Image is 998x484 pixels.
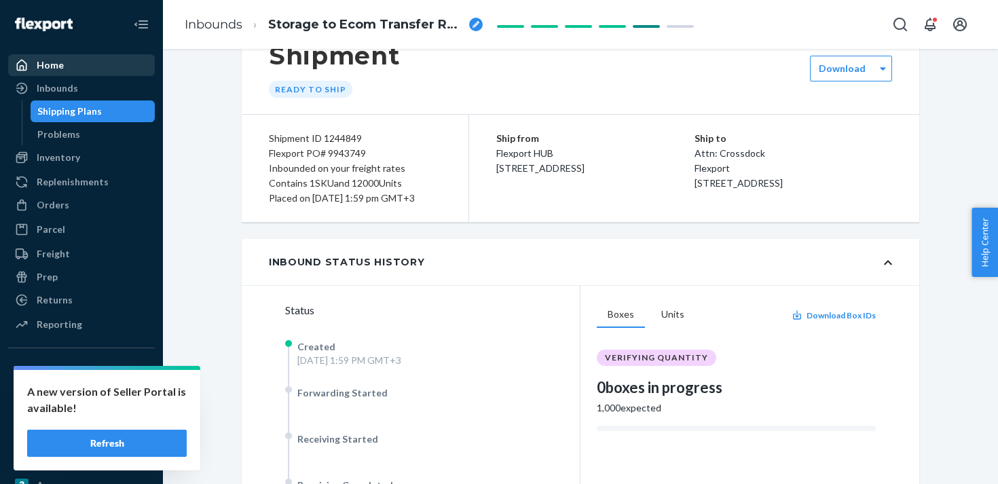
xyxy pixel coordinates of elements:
div: Home [37,58,64,72]
a: Parcel [8,219,155,240]
span: VERIFYING QUANTITY [605,352,708,363]
div: Freight [37,247,70,261]
button: Help Center [972,208,998,277]
a: Reporting [8,314,155,335]
p: Attn: Crossdock [695,146,893,161]
div: Integrations [37,363,94,377]
a: Inbounds [8,77,155,99]
a: Freight [8,243,155,265]
a: Prep [8,266,155,288]
div: Parcel [37,223,65,236]
div: 0 boxes in progress [597,377,876,398]
a: Returns [8,289,155,311]
a: Inventory [8,147,155,168]
a: Home [8,54,155,76]
button: Boxes [597,302,645,328]
div: Replenishments [37,175,109,189]
button: Open notifications [917,11,944,38]
div: 1,000 expected [597,401,876,415]
div: Shipment ID 1244849 [269,131,441,146]
div: [DATE] 1:59 PM GMT+3 [297,354,401,367]
div: Returns [37,293,73,307]
div: Inbound Status History [269,255,424,269]
button: Download Box IDs [792,310,876,321]
div: Contains 1 SKU and 12000 Units [269,176,441,191]
a: Shipping Plans [31,100,155,122]
span: [STREET_ADDRESS] [695,177,783,189]
div: Placed on [DATE] 1:59 pm GMT+3 [269,191,441,206]
div: Orders [37,198,69,212]
button: Open account menu [946,11,974,38]
div: Shipping Plans [37,105,102,118]
h1: Shipment [269,41,400,70]
div: Prep [37,270,58,284]
div: Ready to ship [269,81,352,98]
a: 5176b9-7b [8,451,155,473]
button: Refresh [27,430,187,457]
a: Inbounds [185,17,242,32]
div: Inbounded on your freight rates [269,161,441,176]
a: Orders [8,194,155,216]
a: 6e639d-fc [8,405,155,427]
p: A new version of Seller Portal is available! [27,384,187,416]
label: Download [819,62,866,75]
img: Flexport logo [15,18,73,31]
button: Close Navigation [128,11,155,38]
p: Ship to [695,131,893,146]
p: Ship from [496,131,695,146]
span: Storage to Ecom Transfer RPHIJ2T0XF9WE [268,16,464,34]
div: Status [285,302,580,318]
span: Flexport HUB [STREET_ADDRESS] [496,147,585,174]
p: Flexport [695,161,893,176]
a: f12898-4 [8,382,155,404]
a: Problems [31,124,155,145]
span: Forwarding Started [297,387,388,398]
a: Replenishments [8,171,155,193]
div: Inventory [37,151,80,164]
a: gnzsuz-v5 [8,428,155,450]
div: Problems [37,128,80,141]
div: Reporting [37,318,82,331]
button: Open Search Box [887,11,914,38]
button: Units [650,302,695,328]
button: Integrations [8,359,155,381]
span: Receiving Started [297,433,378,445]
div: Inbounds [37,81,78,95]
div: Flexport PO# 9943749 [269,146,441,161]
span: Created [297,341,335,352]
ol: breadcrumbs [174,5,494,45]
